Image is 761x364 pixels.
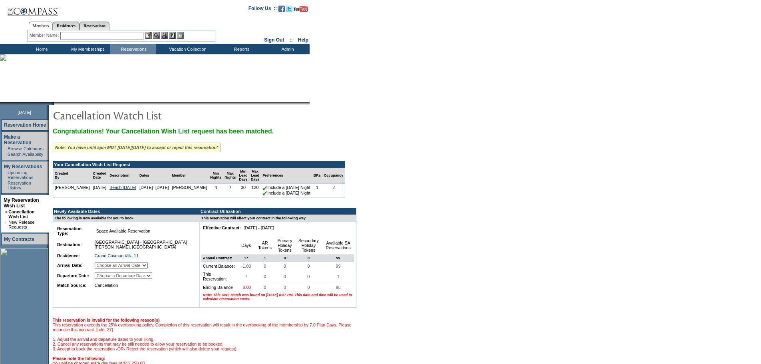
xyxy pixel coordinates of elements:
td: Annual Contract: [201,255,237,262]
td: AR Tokens [255,237,274,255]
a: Beach [DATE] [109,185,136,190]
span: 0 [306,262,311,270]
td: Ending Balance [201,283,237,291]
img: Become our fan on Facebook [278,6,285,12]
td: · [6,152,7,157]
td: Occupancy [322,168,345,183]
a: Subscribe to our YouTube Channel [294,8,308,13]
span: -1.00 [240,262,252,270]
img: b_calculator.gif [177,32,184,39]
span: 1 [262,255,268,262]
td: Contract Utilization [200,208,356,215]
td: Vacation Collection [156,44,218,54]
b: Arrival Date: [57,263,82,268]
span: 0 [282,273,288,280]
a: Reservation History [8,181,31,190]
a: Upcoming Reservations [8,170,33,180]
td: 1 [312,183,322,197]
td: Newly Available Dates [53,208,195,215]
td: 2 [322,183,345,197]
a: Sign Out [264,37,284,43]
img: blank.gif [54,102,55,105]
td: [PERSON_NAME] [171,183,209,197]
td: Your Cancellation Wish List Request [53,161,345,168]
td: This reservation will affect your contract in the following way [200,215,356,222]
a: Follow us on Twitter [286,8,292,13]
span: 17 [242,255,250,262]
img: promoShadowLeftCorner.gif [51,102,54,105]
a: Grand Cayman Villa 11 [95,253,139,258]
a: Search Availability [8,152,43,157]
td: Max Lead Days [249,168,261,183]
td: Created Date [91,168,108,183]
span: Space Available Reservation [95,227,152,235]
td: 120 [249,183,261,197]
span: 0 [282,283,288,291]
a: My Reservations [4,164,42,169]
span: 0 [262,273,268,280]
img: Impersonate [161,32,168,39]
a: Members [29,22,53,30]
b: Departure Date: [57,273,89,278]
a: My Contracts [4,237,34,242]
span: Congratulations! Your Cancellation Wish List request has been matched. [53,128,274,135]
span: 98 [334,283,342,291]
td: · [6,181,7,190]
img: Reservations [169,32,176,39]
td: 30 [237,183,249,197]
td: Note: This CWL Match was found on [DATE] 6:57 PM. This date and time will be used to calculate re... [201,291,354,302]
span: 0 [306,273,311,280]
td: Preferences [261,168,312,183]
img: Follow us on Twitter [286,6,292,12]
td: Reservations [110,44,156,54]
td: [PERSON_NAME] [53,183,91,197]
span: 0 [262,262,268,270]
td: Secondary Holiday Tokens [295,237,322,255]
td: This Reservation: [201,270,237,283]
span: 0 [262,283,268,291]
img: pgTtlCancellationNotification.gif [53,107,213,123]
a: Residences [53,22,79,30]
td: · [5,220,8,229]
td: Home [18,44,64,54]
b: This reservation is invalid for the following reason(s) [53,318,160,322]
td: Max Nights [223,168,237,183]
td: My Memberships [64,44,110,54]
td: Days [237,237,255,255]
a: Reservation Home [4,122,46,128]
td: Min Nights [209,168,223,183]
a: Become our fan on Facebook [278,8,285,13]
td: Available SA Reservations [322,237,354,255]
img: Subscribe to our YouTube Channel [294,6,308,12]
b: Destination: [57,242,82,247]
b: » [5,209,8,214]
td: The following is now available for you to book [53,215,195,222]
span: 0 [306,255,311,262]
b: Please note the following: [53,356,105,361]
span: 1 [336,273,341,280]
span: 0 [306,283,311,291]
a: Browse Calendars [8,146,44,151]
td: [DATE]- [DATE] [138,183,171,197]
b: Residence: [57,253,80,258]
span: 0 [282,255,287,262]
td: Created By [53,168,91,183]
a: Reservations [79,22,109,30]
a: Cancellation Wish List [8,209,34,219]
img: View [153,32,160,39]
td: Follow Us :: [248,5,277,14]
a: Make a Reservation [4,134,32,145]
td: Current Balance: [201,262,237,270]
div: Member Name: [30,32,60,39]
i: Note: You have until 5pm MDT [DATE][DATE] to accept or reject this reservation* [55,145,218,150]
span: [DATE] [18,110,31,115]
nobr: [DATE] - [DATE] [244,225,274,230]
td: Reports [218,44,264,54]
td: [DATE] [91,183,108,197]
td: · [6,146,7,151]
img: b_edit.gif [145,32,152,39]
img: chkSmaller.gif [262,191,267,196]
span: 99 [334,262,342,270]
td: Description [108,168,138,183]
td: [GEOGRAPHIC_DATA] - [GEOGRAPHIC_DATA][PERSON_NAME], [GEOGRAPHIC_DATA] [93,238,193,251]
